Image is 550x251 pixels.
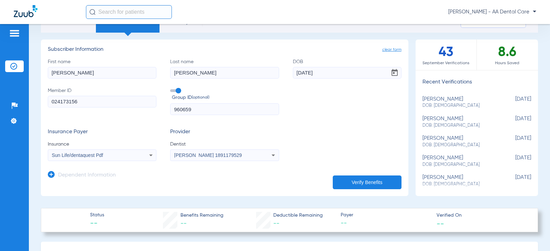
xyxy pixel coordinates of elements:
[422,155,497,168] div: [PERSON_NAME]
[341,219,431,228] span: --
[172,94,279,101] span: Group ID
[89,9,96,15] img: Search Icon
[422,116,497,128] div: [PERSON_NAME]
[497,155,531,168] span: [DATE]
[52,152,103,158] span: Sun Life/dentaquest Pdf
[174,152,242,158] span: [PERSON_NAME] 1891179529
[333,175,401,189] button: Verify Benefits
[9,29,20,37] img: hamburger-icon
[422,181,497,187] span: DOB: [DEMOGRAPHIC_DATA]
[448,9,536,15] span: [PERSON_NAME] - AA Dental Care
[170,129,279,136] h3: Provider
[170,58,279,79] label: Last name
[477,60,538,67] span: Hours Saved
[477,39,538,70] div: 8.6
[388,66,401,80] button: Open calendar
[170,141,279,148] span: Dentist
[422,103,497,109] span: DOB: [DEMOGRAPHIC_DATA]
[293,58,401,79] label: DOB
[58,172,116,179] h3: Dependent Information
[48,58,156,79] label: First name
[48,87,156,115] label: Member ID
[48,96,156,107] input: Member ID
[422,142,497,148] span: DOB: [DEMOGRAPHIC_DATA]
[90,219,104,229] span: --
[48,141,156,148] span: Insurance
[422,96,497,109] div: [PERSON_NAME]
[497,135,531,148] span: [DATE]
[437,212,527,219] span: Verified On
[416,39,477,70] div: 43
[497,96,531,109] span: [DATE]
[192,94,209,101] small: (optional)
[180,220,187,227] span: --
[48,129,156,136] h3: Insurance Payer
[437,220,444,227] span: --
[382,46,401,53] span: clear form
[422,174,497,187] div: [PERSON_NAME]
[170,67,279,79] input: Last name
[86,5,172,19] input: Search for patients
[416,60,476,67] span: September Verifications
[341,212,431,219] span: Payer
[48,67,156,79] input: First name
[497,116,531,128] span: [DATE]
[422,123,497,129] span: DOB: [DEMOGRAPHIC_DATA]
[422,135,497,148] div: [PERSON_NAME]
[293,67,401,79] input: DOBOpen calendar
[273,212,323,219] span: Deductible Remaining
[180,212,223,219] span: Benefits Remaining
[497,174,531,187] span: [DATE]
[416,79,538,86] h3: Recent Verifications
[90,212,104,219] span: Status
[422,162,497,168] span: DOB: [DEMOGRAPHIC_DATA]
[273,220,279,227] span: --
[14,5,37,17] img: Zuub Logo
[48,46,401,53] h3: Subscriber Information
